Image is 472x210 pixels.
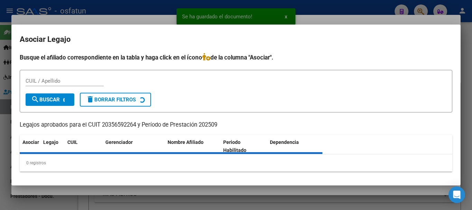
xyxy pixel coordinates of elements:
datatable-header-cell: Legajo [40,135,65,158]
datatable-header-cell: Gerenciador [103,135,165,158]
span: Dependencia [270,139,299,145]
h2: Asociar Legajo [20,33,452,46]
span: Legajo [43,139,58,145]
datatable-header-cell: Dependencia [267,135,323,158]
span: Gerenciador [105,139,133,145]
datatable-header-cell: Periodo Habilitado [220,135,267,158]
button: Buscar [26,93,74,106]
span: CUIL [67,139,78,145]
mat-icon: delete [86,95,94,103]
span: Nombre Afiliado [168,139,204,145]
datatable-header-cell: CUIL [65,135,103,158]
span: Periodo Habilitado [223,139,246,153]
p: Legajos aprobados para el CUIT 20356592264 y Período de Prestación 202509 [20,121,452,129]
datatable-header-cell: Asociar [20,135,40,158]
button: Borrar Filtros [80,93,151,107]
mat-icon: search [31,95,39,103]
div: Open Intercom Messenger [449,186,465,203]
span: Asociar [22,139,39,145]
span: Buscar [31,97,60,103]
div: 0 registros [20,154,452,172]
h4: Busque el afiliado correspondiente en la tabla y haga click en el ícono de la columna "Asociar". [20,53,452,62]
datatable-header-cell: Nombre Afiliado [165,135,220,158]
span: Borrar Filtros [86,97,136,103]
